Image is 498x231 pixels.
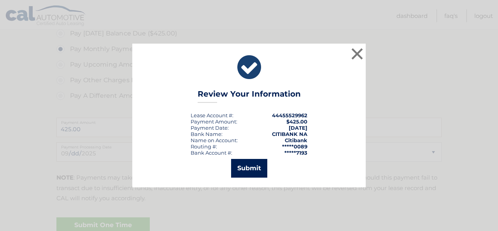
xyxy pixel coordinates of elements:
h3: Review Your Information [198,89,301,103]
strong: Citibank [285,137,307,143]
span: [DATE] [289,125,307,131]
button: Submit [231,159,267,178]
span: Payment Date [191,125,228,131]
strong: CITIBANK NA [272,131,307,137]
div: Bank Account #: [191,150,232,156]
div: : [191,125,229,131]
div: Name on Account: [191,137,238,143]
div: Routing #: [191,143,217,150]
div: Payment Amount: [191,118,237,125]
span: $425.00 [286,118,307,125]
div: Bank Name: [191,131,223,137]
strong: 44455529962 [272,112,307,118]
div: Lease Account #: [191,112,233,118]
button: × [349,46,365,62]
